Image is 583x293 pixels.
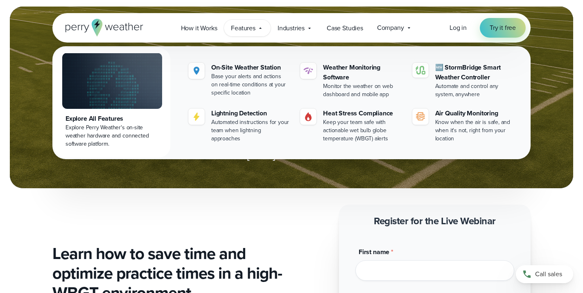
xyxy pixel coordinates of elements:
div: Lightning Detection [211,108,290,118]
a: Log in [450,23,467,33]
div: Weather Monitoring Software [323,63,402,82]
a: Lightning Detection Automated instructions for your team when lightning approaches [185,105,294,146]
div: Heat Stress Compliance [323,108,402,118]
div: Automated instructions for your team when lightning approaches [211,118,290,143]
span: Log in [450,23,467,32]
span: Case Studies [327,23,363,33]
a: Try it free [480,18,526,38]
div: Base your alerts and actions on real-time conditions at your specific location [211,72,290,97]
span: Call sales [535,269,562,279]
a: On-Site Weather Station Base your alerts and actions on real-time conditions at your specific loc... [185,59,294,100]
a: Explore All Features Explore Perry Weather's on-site weather hardware and connected software plat... [54,48,170,158]
div: Know when the air is safe, and when it's not, right from your location [435,118,514,143]
div: 🆕 StormBridge Smart Weather Controller [435,63,514,82]
a: How it Works [174,20,224,36]
div: Air Quality Monitoring [435,108,514,118]
span: Company [377,23,404,33]
div: Automate and control any system, anywhere [435,82,514,99]
a: Case Studies [320,20,370,36]
a: Air Quality Monitoring Know when the air is safe, and when it's not, right from your location [409,105,517,146]
a: Call sales [516,265,573,283]
a: 🆕 StormBridge Smart Weather Controller Automate and control any system, anywhere [409,59,517,102]
div: Explore Perry Weather's on-site weather hardware and connected software platform. [66,124,159,148]
a: Heat Stress Compliance Keep your team safe with actionable wet bulb globe temperature (WBGT) alerts [297,105,405,146]
img: stormbridge-icon-V6.svg [416,66,425,74]
img: aqi-icon.svg [416,112,425,122]
span: Features [231,23,255,33]
img: lightning-icon.svg [192,112,201,122]
div: Explore All Features [66,114,159,124]
span: Industries [278,23,305,33]
strong: Register for the Live Webinar [374,214,496,228]
span: First name [359,247,389,257]
img: Gas.svg [303,112,313,122]
img: software-icon.svg [303,66,313,76]
div: Keep your team safe with actionable wet bulb globe temperature (WBGT) alerts [323,118,402,143]
img: Location.svg [192,66,201,76]
span: How it Works [181,23,217,33]
div: On-Site Weather Station [211,63,290,72]
a: Weather Monitoring Software Monitor the weather on web dashboard and mobile app [297,59,405,102]
span: Try it free [490,23,516,33]
div: Monitor the weather on web dashboard and mobile app [323,82,402,99]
